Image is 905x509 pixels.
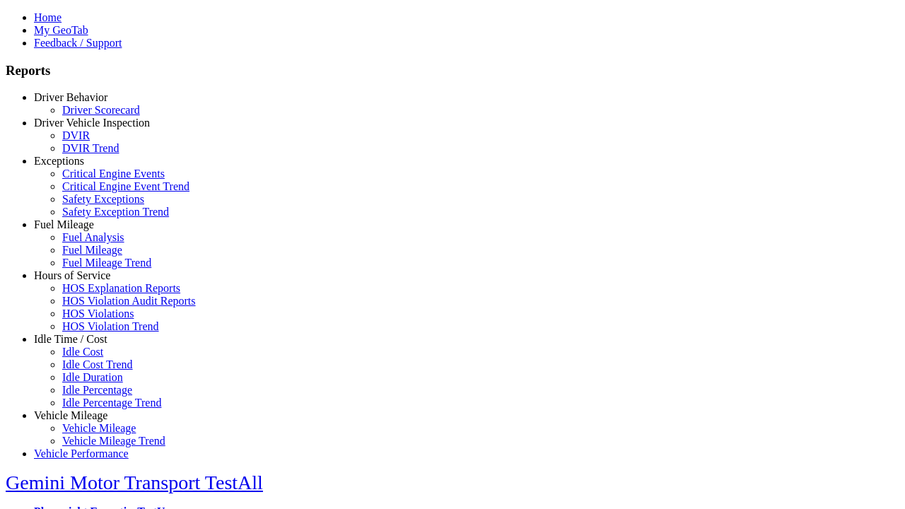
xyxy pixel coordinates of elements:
[62,346,103,358] a: Idle Cost
[62,358,133,370] a: Idle Cost Trend
[34,37,122,49] a: Feedback / Support
[62,422,136,434] a: Vehicle Mileage
[62,320,159,332] a: HOS Violation Trend
[34,447,129,460] a: Vehicle Performance
[62,371,123,383] a: Idle Duration
[62,244,122,256] a: Fuel Mileage
[34,117,150,129] a: Driver Vehicle Inspection
[34,269,110,281] a: Hours of Service
[34,24,88,36] a: My GeoTab
[62,168,165,180] a: Critical Engine Events
[62,257,151,269] a: Fuel Mileage Trend
[62,295,196,307] a: HOS Violation Audit Reports
[62,231,124,243] a: Fuel Analysis
[62,206,169,218] a: Safety Exception Trend
[34,409,107,421] a: Vehicle Mileage
[34,333,107,345] a: Idle Time / Cost
[34,218,94,230] a: Fuel Mileage
[62,142,119,154] a: DVIR Trend
[6,472,263,493] a: Gemini Motor Transport TestAll
[62,384,132,396] a: Idle Percentage
[62,193,144,205] a: Safety Exceptions
[62,104,140,116] a: Driver Scorecard
[62,435,165,447] a: Vehicle Mileage Trend
[34,91,107,103] a: Driver Behavior
[62,129,90,141] a: DVIR
[62,397,161,409] a: Idle Percentage Trend
[34,155,84,167] a: Exceptions
[62,308,134,320] a: HOS Violations
[62,180,189,192] a: Critical Engine Event Trend
[6,63,899,78] h3: Reports
[34,11,62,23] a: Home
[62,282,180,294] a: HOS Explanation Reports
